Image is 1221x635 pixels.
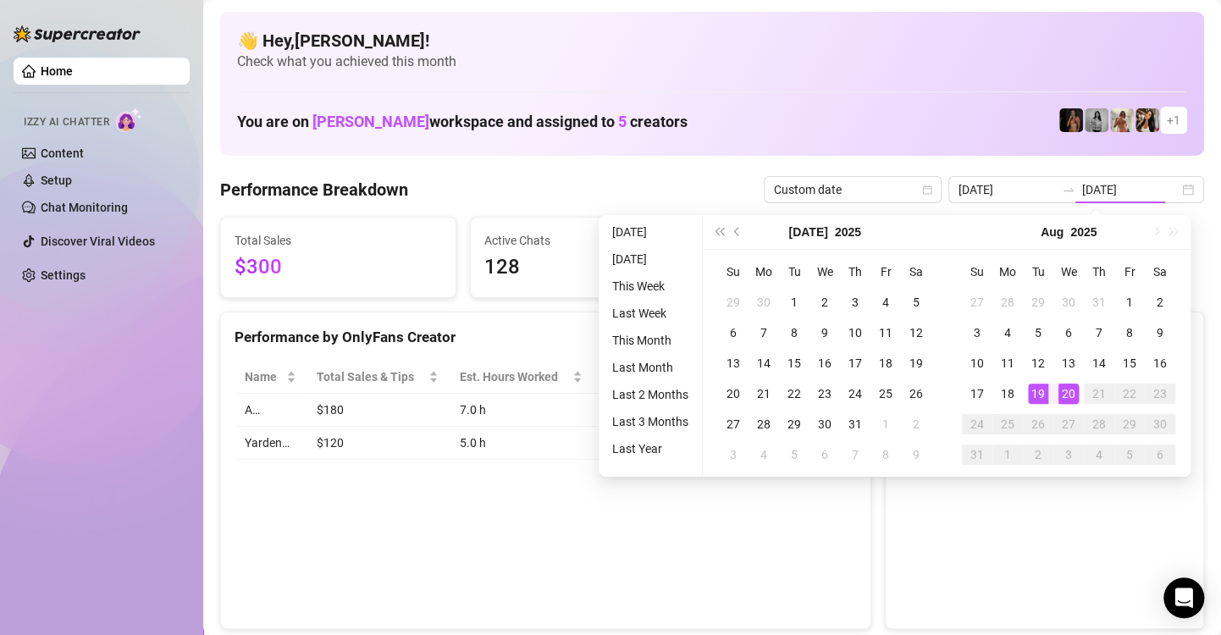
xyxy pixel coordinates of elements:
[593,361,701,394] th: Sales / Hour
[774,177,931,202] span: Custom date
[733,251,941,284] span: 325
[1062,183,1075,196] span: to
[959,180,1055,199] input: Start date
[701,361,857,394] th: Chat Conversion
[603,367,677,386] span: Sales / Hour
[593,394,701,427] td: $25.71
[41,235,155,248] a: Discover Viral Videos
[116,108,142,132] img: AI Chatter
[235,326,857,349] div: Performance by OnlyFans Creator
[449,394,593,427] td: 7.0 h
[317,367,426,386] span: Total Sales & Tips
[733,231,941,250] span: Messages Sent
[1135,108,1159,132] img: AdelDahan
[1110,108,1134,132] img: Green
[1085,108,1108,132] img: A
[922,185,932,195] span: calendar
[711,367,833,386] span: Chat Conversion
[235,361,307,394] th: Name
[449,427,593,460] td: 5.0 h
[618,113,627,130] span: 5
[237,29,1187,52] h4: 👋 Hey, [PERSON_NAME] !
[484,251,692,284] span: 128
[235,427,307,460] td: Yarden…
[593,427,701,460] td: $24
[899,326,1190,349] div: Sales by OnlyFans Creator
[711,433,738,452] span: 2 %
[459,367,569,386] div: Est. Hours Worked
[237,52,1187,71] span: Check what you achieved this month
[484,231,692,250] span: Active Chats
[1059,108,1083,132] img: the_bohema
[307,427,450,460] td: $120
[41,64,73,78] a: Home
[1163,577,1204,618] div: Open Intercom Messenger
[220,178,408,202] h4: Performance Breakdown
[1167,111,1180,130] span: + 1
[307,394,450,427] td: $180
[307,361,450,394] th: Total Sales & Tips
[245,367,283,386] span: Name
[312,113,429,130] span: [PERSON_NAME]
[1062,183,1075,196] span: swap-right
[41,174,72,187] a: Setup
[235,394,307,427] td: A…
[1082,180,1179,199] input: End date
[41,201,128,214] a: Chat Monitoring
[235,231,442,250] span: Total Sales
[14,25,141,42] img: logo-BBDzfeDw.svg
[235,251,442,284] span: $300
[24,114,109,130] span: Izzy AI Chatter
[711,400,738,419] span: 4 %
[41,268,86,282] a: Settings
[237,113,688,131] h1: You are on workspace and assigned to creators
[41,146,84,160] a: Content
